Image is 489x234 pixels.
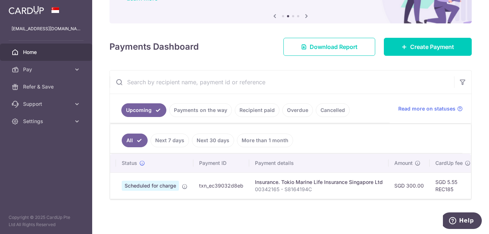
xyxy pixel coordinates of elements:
[310,42,358,51] span: Download Report
[255,179,383,186] div: Insurance. Tokio Marine Life Insurance Singapore Ltd
[23,100,71,108] span: Support
[169,103,232,117] a: Payments on the way
[23,118,71,125] span: Settings
[384,38,472,56] a: Create Payment
[122,134,148,147] a: All
[122,181,179,191] span: Scheduled for charge
[282,103,313,117] a: Overdue
[235,103,279,117] a: Recipient paid
[109,40,199,53] h4: Payments Dashboard
[121,103,166,117] a: Upcoming
[151,134,189,147] a: Next 7 days
[283,38,375,56] a: Download Report
[389,172,430,199] td: SGD 300.00
[193,154,249,172] th: Payment ID
[398,105,456,112] span: Read more on statuses
[12,25,81,32] p: [EMAIL_ADDRESS][DOMAIN_NAME]
[23,49,71,56] span: Home
[193,172,249,199] td: txn_ec39032d8eb
[430,172,476,199] td: SGD 5.55 REC185
[110,71,454,94] input: Search by recipient name, payment id or reference
[443,212,482,230] iframe: Opens a widget where you can find more information
[398,105,463,112] a: Read more on statuses
[237,134,293,147] a: More than 1 month
[9,6,44,14] img: CardUp
[394,159,413,167] span: Amount
[316,103,350,117] a: Cancelled
[23,66,71,73] span: Pay
[255,186,383,193] p: 00342165 - S8164194C
[23,83,71,90] span: Refer & Save
[122,159,137,167] span: Status
[249,154,389,172] th: Payment details
[192,134,234,147] a: Next 30 days
[410,42,454,51] span: Create Payment
[435,159,463,167] span: CardUp fee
